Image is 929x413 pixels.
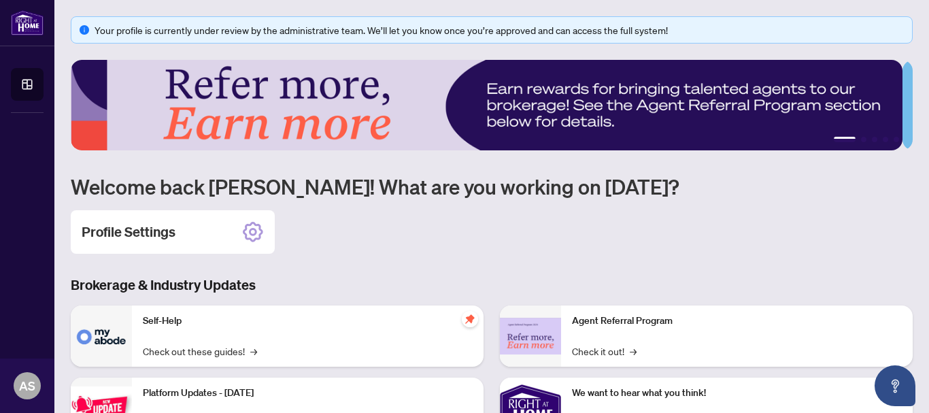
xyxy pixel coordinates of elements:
[143,314,473,329] p: Self-Help
[11,10,44,35] img: logo
[872,137,877,142] button: 3
[71,60,902,150] img: Slide 0
[19,376,35,395] span: AS
[500,318,561,355] img: Agent Referral Program
[572,386,902,401] p: We want to hear what you think!
[875,365,915,406] button: Open asap
[71,305,132,367] img: Self-Help
[630,344,637,359] span: →
[861,137,866,142] button: 2
[834,137,856,142] button: 1
[250,344,257,359] span: →
[143,386,473,401] p: Platform Updates - [DATE]
[82,222,175,242] h2: Profile Settings
[71,174,913,199] h1: Welcome back [PERSON_NAME]! What are you working on [DATE]?
[883,137,888,142] button: 4
[143,344,257,359] a: Check out these guides!→
[95,22,904,37] div: Your profile is currently under review by the administrative team. We’ll let you know once you’re...
[894,137,899,142] button: 5
[572,314,902,329] p: Agent Referral Program
[80,25,89,35] span: info-circle
[71,276,913,295] h3: Brokerage & Industry Updates
[462,311,478,327] span: pushpin
[572,344,637,359] a: Check it out!→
